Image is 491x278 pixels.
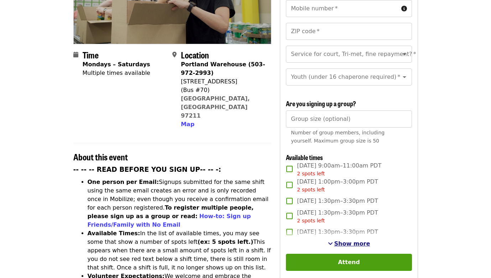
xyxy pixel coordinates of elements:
[88,213,251,228] a: How-to: Sign up Friends/Family with No Email
[181,48,209,61] span: Location
[286,110,412,128] input: [object Object]
[297,171,325,176] span: 2 spots left
[328,240,370,248] button: See more timeslots
[297,218,325,223] span: 2 spots left
[334,240,370,247] span: Show more
[181,121,194,128] span: Map
[83,61,150,68] strong: Mondays – Saturdays
[181,120,194,129] button: Map
[286,254,412,271] button: Attend
[297,208,378,225] span: [DATE] 1:30pm–3:30pm PDT
[399,49,409,59] button: Open
[297,177,378,194] span: [DATE] 1:00pm–3:00pm PDT
[88,179,159,185] strong: One person per Email:
[73,150,128,163] span: About this event
[286,23,412,40] input: ZIP code
[291,130,385,144] span: Number of group members, including yourself. Maximum group size is 50
[181,61,265,76] strong: Portland Warehouse (503-972-2993)
[181,77,266,86] div: [STREET_ADDRESS]
[297,197,378,205] span: [DATE] 1:30pm–3:30pm PDT
[83,69,150,77] div: Multiple times available
[88,229,272,272] li: In the list of available times, you may see some that show a number of spots left This appears wh...
[181,86,266,94] div: (Bus #70)
[399,72,409,82] button: Open
[83,48,99,61] span: Time
[88,178,272,229] li: Signups submitted for the same shift using the same email creates an error and is only recorded o...
[181,95,250,119] a: [GEOGRAPHIC_DATA], [GEOGRAPHIC_DATA] 97211
[88,204,254,220] strong: To register multiple people, please sign up as a group or read:
[401,5,407,12] i: circle-info icon
[286,153,323,162] span: Available times
[286,99,356,108] span: Are you signing up a group?
[88,230,140,237] strong: Available Times:
[297,187,325,192] span: 2 spots left
[73,51,78,58] i: calendar icon
[297,228,378,236] span: [DATE] 1:30pm–3:30pm PDT
[198,238,253,245] strong: (ex: 5 spots left.)
[297,161,381,177] span: [DATE] 9:00am–11:00am PDT
[172,51,177,58] i: map-marker-alt icon
[73,166,221,173] strong: -- -- -- READ BEFORE YOU SIGN UP-- -- -:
